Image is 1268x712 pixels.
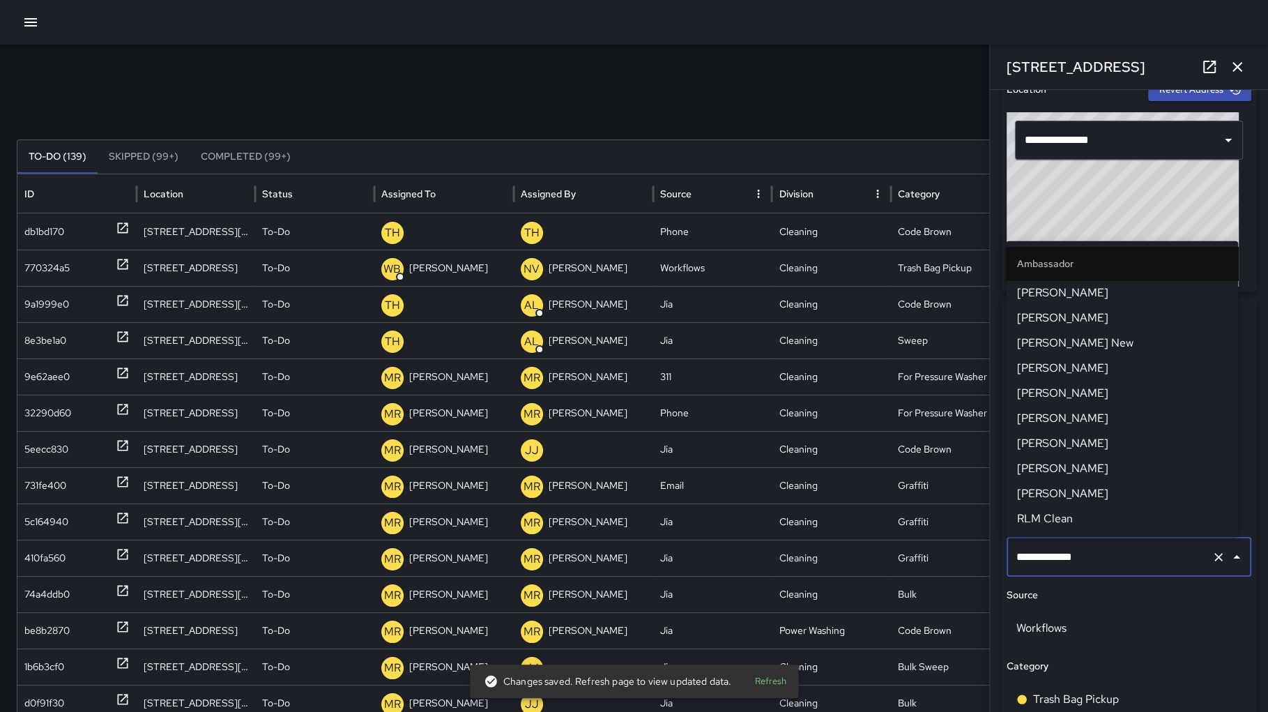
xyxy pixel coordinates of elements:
[772,431,891,467] div: Cleaning
[549,359,627,395] p: [PERSON_NAME]
[898,188,940,200] div: Category
[384,478,401,495] p: MR
[409,649,488,685] p: [PERSON_NAME]
[24,323,66,358] div: 8e3be1a0
[24,214,64,250] div: db1bd170
[24,432,68,467] div: 5eecc830
[1017,485,1227,501] span: [PERSON_NAME]
[137,576,256,612] div: 820 Bryant Street
[17,140,98,174] button: To-Do (139)
[409,250,488,286] p: [PERSON_NAME]
[137,395,256,431] div: 55 Grace Street
[409,577,488,612] p: [PERSON_NAME]
[24,287,69,322] div: 9a1999e0
[524,406,540,423] p: MR
[137,431,256,467] div: 20 Heron Street
[653,467,772,503] div: Email
[891,576,1010,612] div: Bulk
[524,261,540,278] p: NV
[1017,384,1227,401] span: [PERSON_NAME]
[772,576,891,612] div: Cleaning
[262,613,290,649] p: To-Do
[384,442,401,459] p: MR
[549,540,627,576] p: [PERSON_NAME]
[524,551,540,568] p: MR
[653,576,772,612] div: Jia
[24,395,71,431] div: 32290d60
[653,213,772,250] div: Phone
[524,225,540,241] p: TH
[524,370,540,386] p: MR
[987,184,1007,204] button: Category column menu
[772,649,891,685] div: Cleaning
[549,468,627,503] p: [PERSON_NAME]
[891,540,1010,576] div: Graffiti
[549,323,627,358] p: [PERSON_NAME]
[1017,460,1227,476] span: [PERSON_NAME]
[772,358,891,395] div: Cleaning
[137,250,256,286] div: 230 11th Street
[891,286,1010,322] div: Code Brown
[891,612,1010,649] div: Code Brown
[137,286,256,322] div: 72a Moss Street
[653,540,772,576] div: Jia
[748,671,793,692] button: Refresh
[891,467,1010,503] div: Graffiti
[549,613,627,649] p: [PERSON_NAME]
[24,250,70,286] div: 770324a5
[549,395,627,431] p: [PERSON_NAME]
[409,432,488,467] p: [PERSON_NAME]
[524,478,540,495] p: MR
[385,333,400,350] p: TH
[24,649,64,685] div: 1b6b3cf0
[891,503,1010,540] div: Graffiti
[549,577,627,612] p: [PERSON_NAME]
[653,358,772,395] div: 311
[1017,359,1227,376] span: [PERSON_NAME]
[653,395,772,431] div: Phone
[1017,409,1227,426] span: [PERSON_NAME]
[262,468,290,503] p: To-Do
[524,333,539,350] p: AL
[779,188,813,200] div: Division
[1017,535,1227,552] span: [PERSON_NAME]
[524,587,540,604] p: MR
[409,613,488,649] p: [PERSON_NAME]
[1006,246,1238,280] li: Ambassador
[262,359,290,395] p: To-Do
[262,577,290,612] p: To-Do
[262,188,293,200] div: Status
[262,504,290,540] p: To-Do
[891,431,1010,467] div: Code Brown
[653,286,772,322] div: Jia
[891,322,1010,358] div: Sweep
[772,540,891,576] div: Cleaning
[653,431,772,467] div: Jia
[385,297,400,314] p: TH
[524,623,540,640] p: MR
[1017,510,1227,527] span: RLM Clean
[137,467,256,503] div: 226 11th Street
[409,359,488,395] p: [PERSON_NAME]
[24,468,66,503] div: 731fe400
[891,213,1010,250] div: Code Brown
[524,515,540,531] p: MR
[868,184,887,204] button: Division column menu
[653,322,772,358] div: Jia
[484,669,731,694] div: Changes saved. Refresh page to view updated data.
[772,322,891,358] div: Cleaning
[409,395,488,431] p: [PERSON_NAME]
[190,140,302,174] button: Completed (99+)
[262,214,290,250] p: To-Do
[137,612,256,649] div: 1133 Folsom Street
[653,503,772,540] div: Jia
[1017,309,1227,326] span: [PERSON_NAME]
[383,261,401,278] p: WB
[772,612,891,649] div: Power Washing
[772,250,891,286] div: Cleaning
[1017,284,1227,301] span: [PERSON_NAME]
[24,577,70,612] div: 74a4ddb0
[24,359,70,395] div: 9e62aee0
[144,188,183,200] div: Location
[549,287,627,322] p: [PERSON_NAME]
